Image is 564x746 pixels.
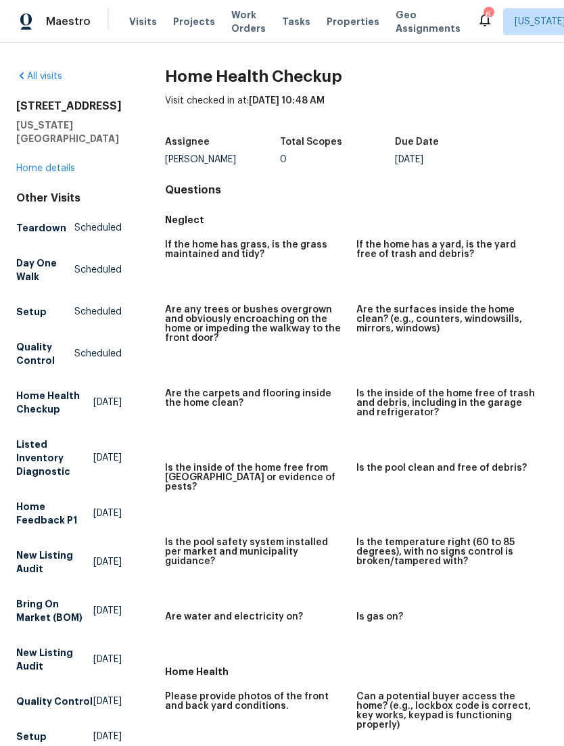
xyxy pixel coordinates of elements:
[16,221,66,235] h5: Teardown
[165,463,346,492] h5: Is the inside of the home free from [GEOGRAPHIC_DATA] or evidence of pests?
[16,335,122,373] a: Quality ControlScheduled
[74,305,122,319] span: Scheduled
[356,240,537,259] h5: If the home has a yard, is the yard free of trash and debris?
[327,15,379,28] span: Properties
[356,538,537,566] h5: Is the temperature right (60 to 85 degrees), with no signs control is broken/tampered with?
[46,15,91,28] span: Maestro
[16,389,93,416] h5: Home Health Checkup
[16,251,122,289] a: Day One WalkScheduled
[16,305,47,319] h5: Setup
[16,256,74,283] h5: Day One Walk
[165,183,548,197] h4: Questions
[396,8,461,35] span: Geo Assignments
[16,340,74,367] h5: Quality Control
[16,689,122,714] a: Quality Control[DATE]
[280,137,342,147] h5: Total Scopes
[16,592,122,630] a: Bring On Market (BOM)[DATE]
[165,305,346,343] h5: Are any trees or bushes overgrown and obviously encroaching on the home or impeding the walkway t...
[93,451,122,465] span: [DATE]
[93,653,122,666] span: [DATE]
[16,597,93,624] h5: Bring On Market (BOM)
[16,118,122,145] h5: [US_STATE][GEOGRAPHIC_DATA]
[356,463,527,473] h5: Is the pool clean and free of debris?
[74,263,122,277] span: Scheduled
[165,70,548,83] h2: Home Health Checkup
[165,665,548,678] h5: Home Health
[165,155,280,164] div: [PERSON_NAME]
[16,543,122,581] a: New Listing Audit[DATE]
[16,191,122,205] div: Other Visits
[93,396,122,409] span: [DATE]
[16,494,122,532] a: Home Feedback P1[DATE]
[74,221,122,235] span: Scheduled
[93,695,122,708] span: [DATE]
[16,695,93,708] h5: Quality Control
[16,216,122,240] a: TeardownScheduled
[356,612,403,622] h5: Is gas on?
[165,692,346,711] h5: Please provide photos of the front and back yard conditions.
[165,389,346,408] h5: Are the carpets and flooring inside the home clean?
[16,432,122,484] a: Listed Inventory Diagnostic[DATE]
[165,240,346,259] h5: If the home has grass, is the grass maintained and tidy?
[16,383,122,421] a: Home Health Checkup[DATE]
[395,137,439,147] h5: Due Date
[93,730,122,743] span: [DATE]
[93,507,122,520] span: [DATE]
[16,640,122,678] a: New Listing Audit[DATE]
[249,96,325,106] span: [DATE] 10:48 AM
[165,137,210,147] h5: Assignee
[165,213,548,227] h5: Neglect
[173,15,215,28] span: Projects
[16,730,47,743] h5: Setup
[16,164,75,173] a: Home details
[16,500,93,527] h5: Home Feedback P1
[282,17,310,26] span: Tasks
[280,155,395,164] div: 0
[484,8,493,22] div: 6
[16,72,62,81] a: All visits
[93,604,122,617] span: [DATE]
[395,155,510,164] div: [DATE]
[16,300,122,324] a: SetupScheduled
[16,549,93,576] h5: New Listing Audit
[74,347,122,360] span: Scheduled
[16,646,93,673] h5: New Listing Audit
[16,438,93,478] h5: Listed Inventory Diagnostic
[165,612,303,622] h5: Are water and electricity on?
[165,94,548,129] div: Visit checked in at:
[231,8,266,35] span: Work Orders
[129,15,157,28] span: Visits
[356,305,537,333] h5: Are the surfaces inside the home clean? (e.g., counters, windowsills, mirrors, windows)
[356,389,537,417] h5: Is the inside of the home free of trash and debris, including in the garage and refrigerator?
[356,692,537,730] h5: Can a potential buyer access the home? (e.g., lockbox code is correct, key works, keypad is funct...
[93,555,122,569] span: [DATE]
[165,538,346,566] h5: Is the pool safety system installed per market and municipality guidance?
[16,99,122,113] h2: [STREET_ADDRESS]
